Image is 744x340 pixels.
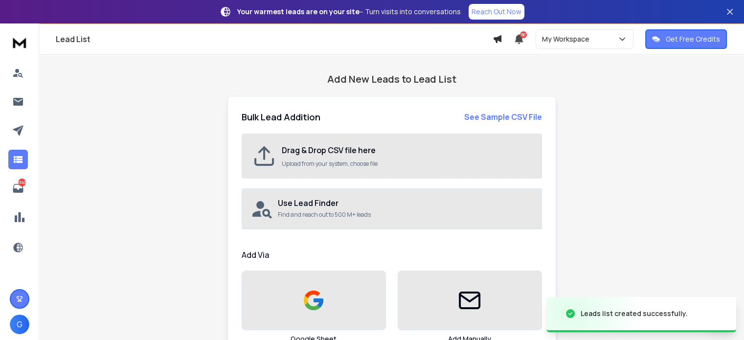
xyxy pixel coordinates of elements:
p: Get Free Credits [666,34,720,44]
h2: Drag & Drop CSV file here [282,144,531,156]
p: 1540 [18,179,26,186]
p: Reach Out Now [472,7,521,17]
a: 1540 [8,179,28,198]
span: 50 [520,31,527,38]
h2: Use Lead Finder [278,197,533,209]
h1: Lead List [56,33,493,45]
p: Upload from your system, choose file [282,160,531,168]
a: See Sample CSV File [464,111,542,123]
p: Find and reach out to 500 M+ leads [278,211,533,219]
img: logo [10,33,29,51]
strong: Your warmest leads are on your site [237,7,360,16]
p: My Workspace [542,34,593,44]
strong: See Sample CSV File [464,112,542,122]
div: Leads list created successfully. [581,309,688,318]
h1: Add Via [242,249,542,261]
button: G [10,315,29,334]
h1: Add New Leads to Lead List [327,72,456,86]
p: – Turn visits into conversations [237,7,461,17]
h2: Bulk Lead Addition [242,110,320,124]
button: Get Free Credits [645,29,727,49]
a: Reach Out Now [469,4,524,20]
